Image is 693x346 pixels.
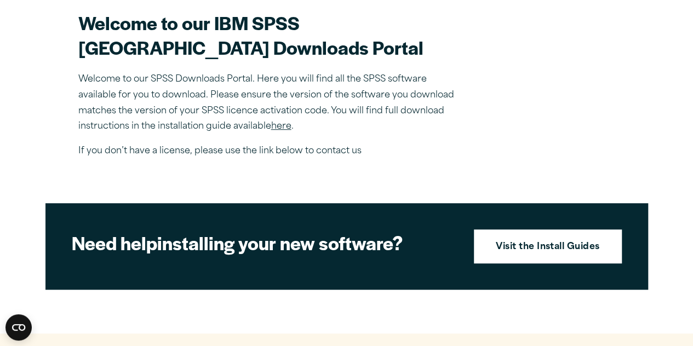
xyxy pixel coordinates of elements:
[78,10,462,60] h2: Welcome to our IBM SPSS [GEOGRAPHIC_DATA] Downloads Portal
[78,72,462,135] p: Welcome to our SPSS Downloads Portal. Here you will find all the SPSS software available for you ...
[271,122,291,131] a: here
[5,314,32,341] button: Open CMP widget
[78,143,462,159] p: If you don’t have a license, please use the link below to contact us
[72,229,157,256] strong: Need help
[72,230,455,255] h2: installing your new software?
[496,240,600,255] strong: Visit the Install Guides
[474,229,622,263] a: Visit the Install Guides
